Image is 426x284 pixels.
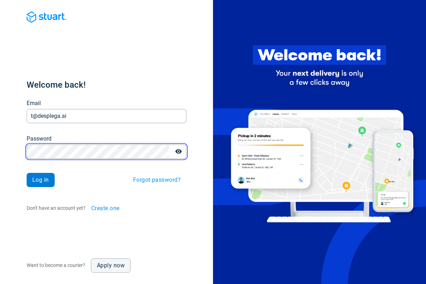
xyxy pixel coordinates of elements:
[97,263,125,268] span: Apply now
[32,177,49,183] span: Log in
[27,173,55,187] button: Log in
[27,262,85,268] span: Want to become a courier?
[91,206,120,211] span: Create one
[27,11,66,23] img: Blue logo
[27,135,51,143] label: Password
[86,201,125,215] button: Create one
[27,79,186,91] h1: Welcome back!
[133,177,181,183] span: Forgot password?
[91,258,131,273] a: Apply now
[127,173,186,187] button: Forgot password?
[27,205,86,211] span: Don't have an account yet?
[27,99,41,108] label: Email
